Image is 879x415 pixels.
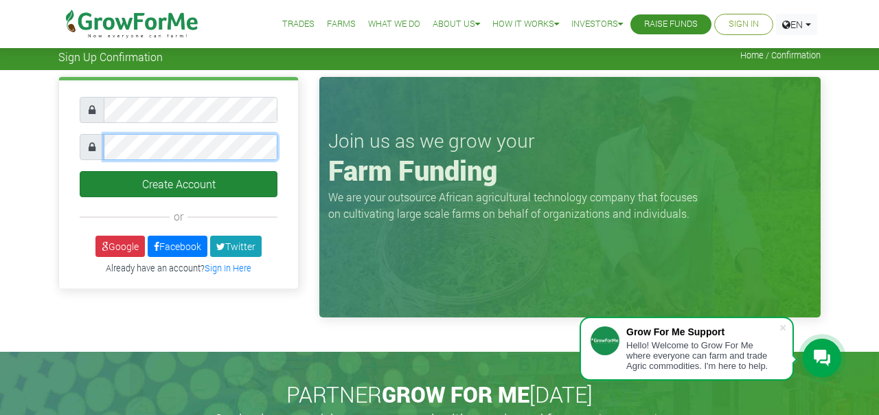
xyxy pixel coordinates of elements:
a: Facebook [148,236,207,257]
div: Grow For Me Support [626,326,779,337]
div: Hello! Welcome to Grow For Me where everyone can farm and trade Agric commodities. I'm here to help. [626,340,779,371]
a: Farms [327,17,356,32]
a: Sign In [729,17,759,32]
h2: PARTNER [DATE] [64,381,815,407]
h3: Join us as we grow your [328,129,812,153]
h1: Farm Funding [328,154,812,187]
p: We are your outsource African agricultural technology company that focuses on cultivating large s... [328,189,706,222]
span: GROW FOR ME [382,379,529,409]
small: Already have an account? [106,262,251,273]
a: Twitter [210,236,262,257]
a: Raise Funds [644,17,698,32]
a: Trades [282,17,315,32]
a: How it Works [492,17,559,32]
a: About Us [433,17,480,32]
a: Google [95,236,145,257]
a: Investors [571,17,623,32]
div: or [80,208,277,225]
a: Sign In Here [205,262,251,273]
button: Create Account [80,171,277,197]
a: What We Do [368,17,420,32]
span: Sign Up Confirmation [58,50,163,63]
a: EN [776,14,817,35]
span: Home / Confirmation [740,50,821,60]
